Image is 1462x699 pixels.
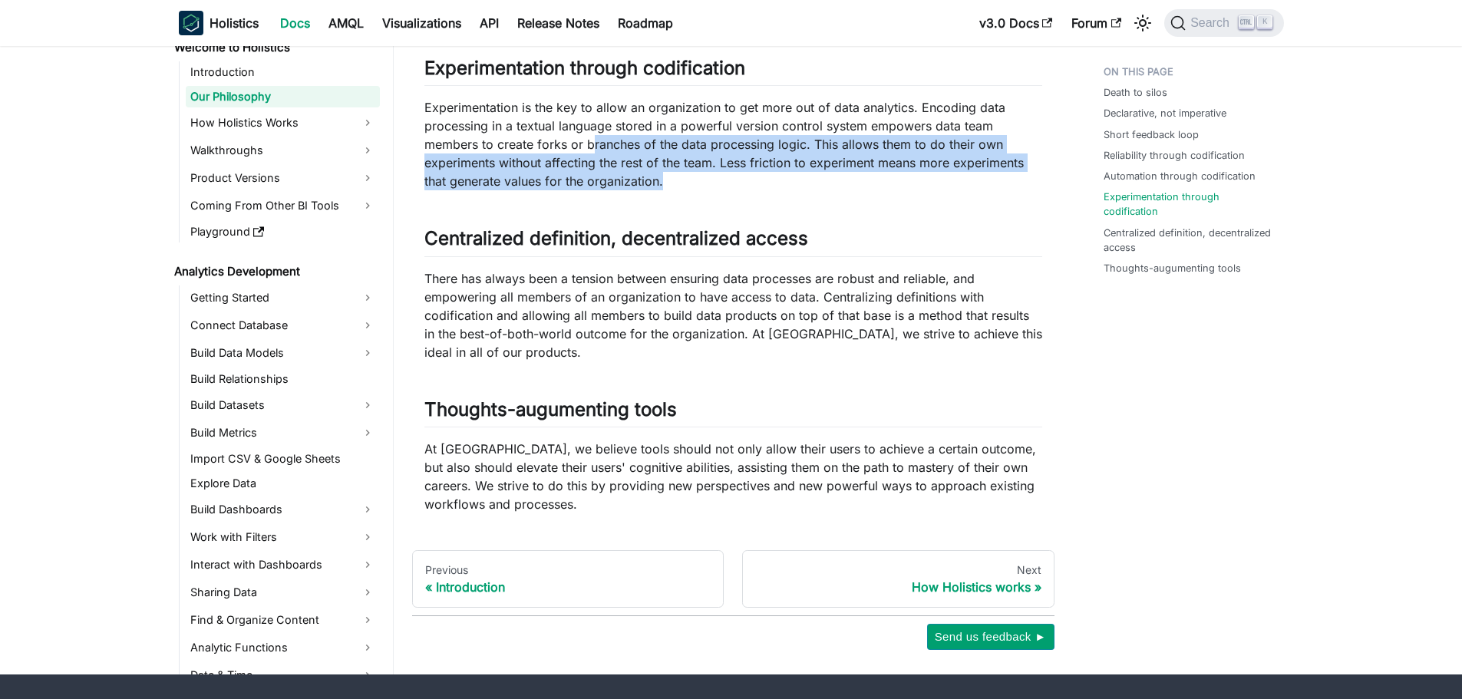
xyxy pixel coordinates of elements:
div: Next [755,563,1041,577]
a: PreviousIntroduction [412,550,724,608]
a: Find & Organize Content [186,608,380,632]
a: How Holistics Works [186,110,380,135]
a: Coming From Other BI Tools [186,193,380,218]
a: Docs [271,11,319,35]
a: Product Versions [186,166,380,190]
a: Walkthroughs [186,138,380,163]
div: How Holistics works [755,579,1041,595]
a: Interact with Dashboards [186,552,380,577]
p: There has always been a tension between ensuring data processes are robust and reliable, and empo... [424,269,1042,361]
a: Build Data Models [186,341,380,365]
a: Date & Time [186,663,380,687]
a: Build Datasets [186,393,380,417]
a: Welcome to Holistics [170,37,380,58]
a: HolisticsHolistics [179,11,259,35]
button: Search (Ctrl+K) [1164,9,1283,37]
b: Holistics [210,14,259,32]
a: Analytic Functions [186,635,380,660]
span: Send us feedback ► [935,627,1047,647]
a: Build Metrics [186,420,380,445]
a: Work with Filters [186,525,380,549]
a: Short feedback loop [1104,127,1199,142]
a: Roadmap [609,11,682,35]
span: Search [1186,16,1239,30]
a: Import CSV & Google Sheets [186,448,380,470]
a: Reliability through codification [1104,148,1245,163]
a: NextHow Holistics works [742,550,1054,608]
a: Sharing Data [186,580,380,605]
a: AMQL [319,11,373,35]
a: Declarative, not imperative [1104,106,1226,120]
a: Release Notes [508,11,609,35]
h2: Experimentation through codification [424,57,1042,86]
a: Death to silos [1104,85,1167,100]
a: Explore Data [186,473,380,494]
p: At [GEOGRAPHIC_DATA], we believe tools should not only allow their users to achieve a certain out... [424,440,1042,513]
a: Thoughts-augumenting tools [1104,261,1241,275]
div: Introduction [425,579,711,595]
a: Build Dashboards [186,497,380,522]
a: Automation through codification [1104,169,1256,183]
a: Connect Database [186,313,380,338]
img: Holistics [179,11,203,35]
a: Experimentation through codification [1104,190,1275,219]
a: Getting Started [186,285,380,310]
a: API [470,11,508,35]
a: Our Philosophy [186,86,380,107]
h2: Centralized definition, decentralized access [424,227,1042,256]
a: Build Relationships [186,368,380,390]
div: Previous [425,563,711,577]
a: v3.0 Docs [970,11,1062,35]
a: Introduction [186,61,380,83]
a: Centralized definition, decentralized access [1104,226,1275,255]
kbd: K [1257,15,1272,29]
a: Forum [1062,11,1130,35]
nav: Docs pages [412,550,1054,608]
h2: Thoughts-augumenting tools [424,398,1042,427]
nav: Docs sidebar [163,21,394,674]
a: Visualizations [373,11,470,35]
button: Switch between dark and light mode (currently light mode) [1130,11,1155,35]
button: Send us feedback ► [927,624,1054,650]
a: Playground [186,221,380,242]
a: Analytics Development [170,261,380,282]
p: Experimentation is the key to allow an organization to get more out of data analytics. Encoding d... [424,98,1042,190]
